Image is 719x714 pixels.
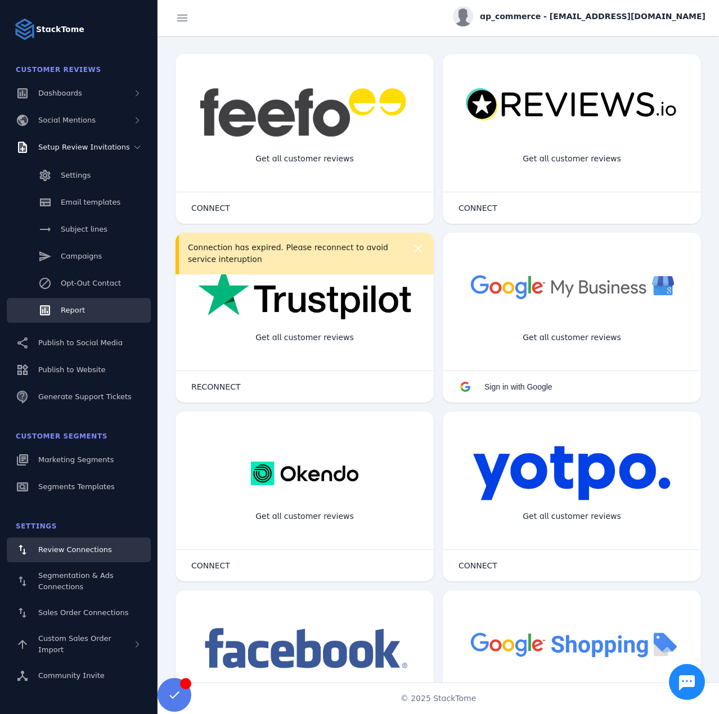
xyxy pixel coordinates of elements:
span: Sign in with Google [484,382,552,391]
img: googleshopping.png [465,624,678,664]
a: Opt-Out Contact [7,271,151,296]
span: © 2025 StackTome [401,693,477,704]
span: Campaigns [61,252,102,260]
img: googlebusiness.png [465,266,678,306]
div: Get all customer reviews [514,501,630,531]
a: Email templates [7,190,151,215]
div: Import Products from Google [505,680,638,710]
div: Connection has expired. Please reconnect to avoid service interuption [188,242,401,265]
button: CONNECT [180,197,241,219]
img: reviewsio.svg [465,88,678,122]
span: Report [61,306,85,314]
div: Get all customer reviews [514,144,630,174]
a: Marketing Segments [7,448,151,472]
img: facebook.png [198,624,411,674]
img: okendo.webp [251,445,358,501]
img: feefo.png [198,88,411,137]
span: Segments Templates [38,482,115,491]
button: RECONNECT [180,376,252,398]
span: Community Invite [38,671,105,680]
span: Social Mentions [38,116,96,124]
span: Setup Review Invitations [38,143,130,151]
span: CONNECT [459,204,497,212]
img: Logo image [14,18,36,40]
button: ap_commerce - [EMAIL_ADDRESS][DOMAIN_NAME] [453,6,705,26]
button: Sign in with Google [447,376,564,398]
a: Settings [7,163,151,188]
span: Marketing Segments [38,455,114,464]
span: CONNECT [191,204,230,212]
button: CONNECT [180,554,241,577]
span: Publish to Social Media [38,338,123,347]
a: Publish to Social Media [7,331,151,355]
span: Settings [16,522,57,530]
strong: StackTome [36,24,84,35]
a: Community Invite [7,663,151,688]
span: Custom Sales Order Import [38,634,111,654]
span: CONNECT [459,562,497,570]
div: Get all customer reviews [514,323,630,353]
span: ap_commerce - [EMAIL_ADDRESS][DOMAIN_NAME] [480,11,705,22]
span: Opt-Out Contact [61,279,121,287]
button: CONNECT [447,554,509,577]
span: Publish to Website [38,365,105,374]
span: Segmentation & Ads Connections [38,571,114,591]
a: Report [7,298,151,323]
span: Settings [61,171,91,179]
img: yotpo.png [473,445,671,501]
a: Review Connections [7,537,151,562]
a: Sales Order Connections [7,600,151,625]
a: Segmentation & Ads Connections [7,564,151,598]
a: Segments Templates [7,475,151,499]
span: Customer Segments [16,432,107,440]
span: Customer Reviews [16,66,101,74]
span: Dashboards [38,89,82,97]
button: CONNECT [447,197,509,219]
a: Generate Support Tickets [7,385,151,409]
div: Get all customer reviews [246,501,363,531]
span: CONNECT [191,562,230,570]
div: Get all customer reviews [246,323,363,353]
span: Generate Support Tickets [38,392,132,401]
span: Review Connections [38,545,112,554]
a: Campaigns [7,244,151,269]
span: Email templates [61,198,120,206]
span: Sales Order Connections [38,608,128,617]
a: Publish to Website [7,358,151,382]
div: Get all customer reviews [246,144,363,174]
img: trustpilot.png [198,266,411,322]
img: profile.jpg [453,6,473,26]
span: Subject lines [61,225,107,233]
span: RECONNECT [191,383,241,391]
a: Subject lines [7,217,151,242]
